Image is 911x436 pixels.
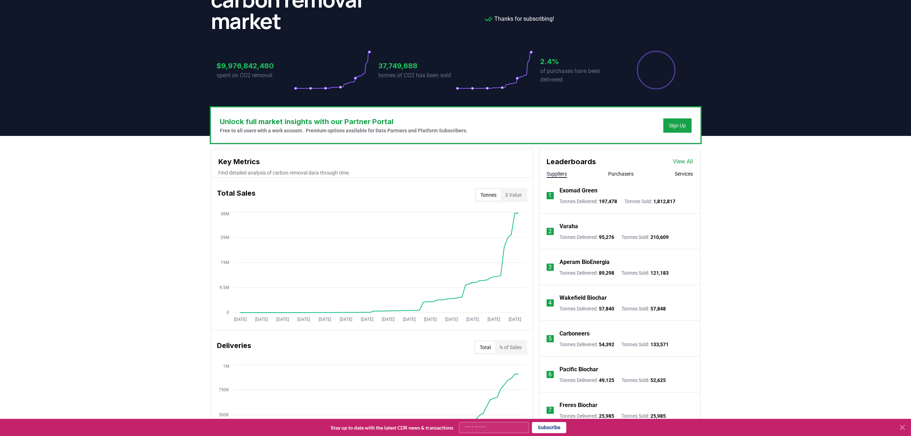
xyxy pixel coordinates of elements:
a: View All [673,157,693,166]
span: 25,985 [599,413,614,419]
a: Pacific Biochar [559,365,598,374]
p: Tonnes Delivered : [559,305,614,312]
span: 25,985 [650,413,666,419]
tspan: [DATE] [445,317,457,322]
tspan: [DATE] [382,317,394,322]
p: Tonnes Delivered : [559,269,614,276]
span: 89,298 [599,270,614,276]
tspan: [DATE] [297,317,310,322]
p: spent on CO2 removal [217,71,294,80]
p: Tonnes Sold : [621,234,669,241]
p: Thanks for subscribing! [484,15,701,23]
button: Tonnes [476,189,501,201]
span: 1,812,817 [653,199,675,204]
h3: Deliveries [217,340,251,354]
button: % of Sales [495,342,526,353]
a: Carboneers [559,329,590,338]
tspan: 29M [221,235,229,240]
p: 3 [548,263,552,271]
h3: Unlock full market insights with our Partner Portal [220,116,467,127]
span: 210,609 [650,234,669,240]
span: 121,183 [650,270,669,276]
p: 1 [548,191,552,200]
tspan: [DATE] [424,317,436,322]
span: 52,625 [650,377,666,383]
p: Tonnes Sold : [621,305,666,312]
p: Tonnes Delivered : [559,341,614,348]
button: $ Value [501,189,526,201]
a: Freres Biochar [559,401,597,410]
h3: Total Sales [217,188,256,202]
tspan: 500K [219,412,229,417]
h3: $9,976,842,480 [217,60,294,71]
button: Sign Up [663,118,692,133]
p: Tonnes Sold : [624,198,675,205]
button: Suppliers [547,170,567,177]
span: 54,392 [599,342,614,347]
p: 5 [548,334,552,343]
p: 4 [548,299,552,307]
a: Exomad Green [559,186,597,195]
span: 57,840 [599,306,614,312]
tspan: [DATE] [403,317,415,322]
p: Tonnes Sold : [621,377,666,384]
tspan: [DATE] [255,317,267,322]
a: Sign Up [669,122,686,129]
p: 2 [548,227,552,236]
tspan: 38M [221,211,229,216]
tspan: [DATE] [339,317,352,322]
p: Tonnes Delivered : [559,198,617,205]
tspan: [DATE] [466,317,479,322]
a: Wakefield Biochar [559,294,607,302]
a: Varaha [559,222,578,231]
tspan: [DATE] [234,317,246,322]
div: Percentage of sales delivered [636,50,676,90]
p: Tonnes Sold : [621,341,669,348]
button: Purchasers [608,170,634,177]
tspan: [DATE] [276,317,289,322]
button: Services [675,170,693,177]
p: Tonnes Delivered : [559,412,614,420]
span: 49,125 [599,377,614,383]
tspan: 750K [219,387,229,392]
button: Total [475,342,495,353]
tspan: 1M [223,364,229,369]
span: 133,571 [650,342,669,347]
p: of purchases have been delivered [540,67,617,84]
a: Aperam BioEnergia [559,258,610,266]
p: Find detailed analysis of carbon removal data through time. [218,169,526,176]
h3: Key Metrics [218,156,526,167]
h3: Leaderboards [547,156,596,167]
tspan: 9.5M [219,285,229,290]
h3: 2.4% [540,56,617,67]
p: Tonnes Delivered : [559,377,614,384]
span: 95,276 [599,234,614,240]
tspan: [DATE] [508,317,521,322]
p: Tonnes Sold : [621,269,669,276]
span: 197,478 [599,199,617,204]
h3: 37,749,688 [378,60,456,71]
span: 57,848 [650,306,666,312]
p: Tonnes Delivered : [559,234,614,241]
p: Tonnes Sold : [621,412,666,420]
p: Free to all users with a work account. Premium options available for Data Partners and Platform S... [220,127,467,134]
p: tonnes of CO2 has been sold [378,71,456,80]
tspan: [DATE] [360,317,373,322]
tspan: [DATE] [487,317,500,322]
tspan: [DATE] [318,317,331,322]
p: 6 [548,370,552,379]
tspan: 0 [227,310,229,315]
p: 7 [548,406,552,415]
tspan: 19M [221,260,229,265]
